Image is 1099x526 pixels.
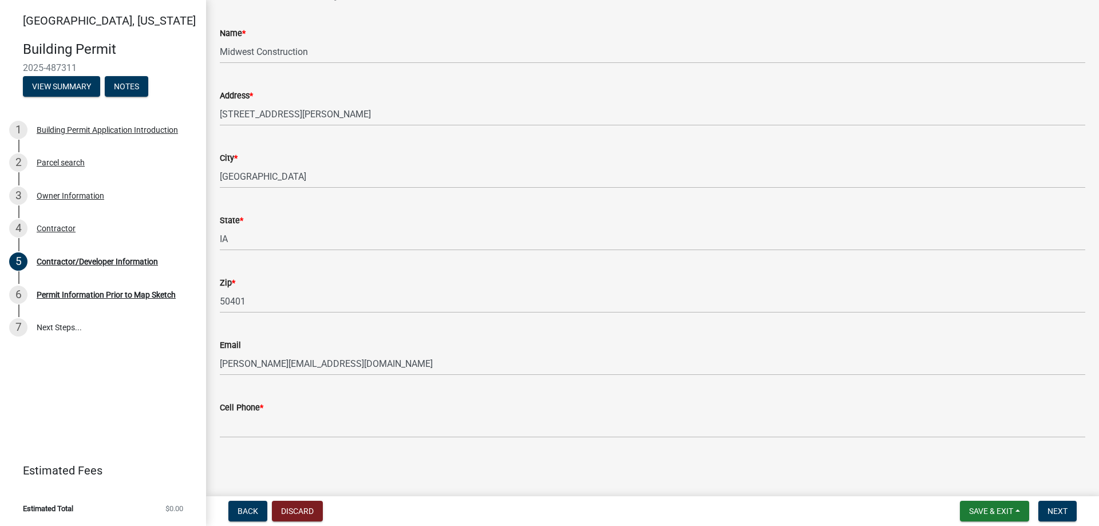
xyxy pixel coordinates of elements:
span: Estimated Total [23,505,73,512]
div: 5 [9,252,27,271]
button: Back [228,501,267,521]
span: [GEOGRAPHIC_DATA], [US_STATE] [23,14,196,27]
label: Email [220,342,241,350]
div: Parcel search [37,159,85,167]
wm-modal-confirm: Notes [105,82,148,92]
div: 3 [9,187,27,205]
button: Save & Exit [960,501,1029,521]
div: 2 [9,153,27,172]
label: City [220,155,238,163]
div: Contractor [37,224,76,232]
span: Save & Exit [969,507,1013,516]
div: 4 [9,219,27,238]
button: Next [1038,501,1077,521]
div: 7 [9,318,27,337]
button: View Summary [23,76,100,97]
h4: Building Permit [23,41,197,58]
span: Back [238,507,258,516]
div: Building Permit Application Introduction [37,126,178,134]
span: 2025-487311 [23,62,183,73]
span: $0.00 [165,505,183,512]
label: Cell Phone [220,404,263,412]
div: 6 [9,286,27,304]
button: Notes [105,76,148,97]
label: Zip [220,279,235,287]
label: Address [220,92,253,100]
span: Next [1047,507,1068,516]
a: Estimated Fees [9,459,188,482]
div: Contractor/Developer Information [37,258,158,266]
wm-modal-confirm: Summary [23,82,100,92]
div: 1 [9,121,27,139]
label: Name [220,30,246,38]
div: Owner Information [37,192,104,200]
label: State [220,217,243,225]
button: Discard [272,501,323,521]
div: Permit Information Prior to Map Sketch [37,291,176,299]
